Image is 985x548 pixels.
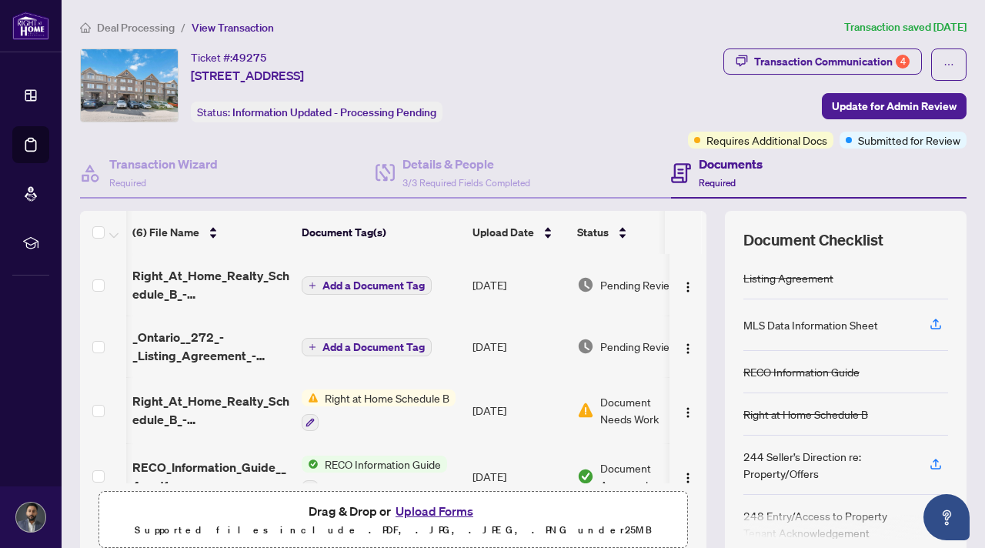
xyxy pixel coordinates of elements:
[571,211,702,254] th: Status
[577,224,609,241] span: Status
[723,48,922,75] button: Transaction Communication4
[743,269,833,286] div: Listing Agreement
[402,155,530,173] h4: Details & People
[181,18,185,36] li: /
[754,49,910,74] div: Transaction Communication
[466,377,571,443] td: [DATE]
[109,177,146,189] span: Required
[466,254,571,316] td: [DATE]
[132,224,199,241] span: (6) File Name
[302,337,432,357] button: Add a Document Tag
[600,276,677,293] span: Pending Review
[12,12,49,40] img: logo
[706,132,827,149] span: Requires Additional Docs
[322,280,425,291] span: Add a Document Tag
[676,272,700,297] button: Logo
[319,456,447,473] span: RECO Information Guide
[472,224,534,241] span: Upload Date
[192,21,274,35] span: View Transaction
[743,316,878,333] div: MLS Data Information Sheet
[132,328,289,365] span: _Ontario__272_-_Listing_Agreement_-_Landlord_Designated_Representation_Agreement_.pdf
[232,51,267,65] span: 49275
[319,389,456,406] span: Right at Home Schedule B
[97,21,175,35] span: Deal Processing
[80,22,91,33] span: home
[600,338,677,355] span: Pending Review
[600,393,680,427] span: Document Needs Work
[391,501,478,521] button: Upload Forms
[743,363,860,380] div: RECO Information Guide
[109,521,678,540] p: Supported files include .PDF, .JPG, .JPEG, .PNG under 25 MB
[302,276,432,295] button: Add a Document Tag
[295,211,466,254] th: Document Tag(s)
[682,472,694,484] img: Logo
[16,503,45,532] img: Profile Icon
[682,281,694,293] img: Logo
[302,338,432,356] button: Add a Document Tag
[682,342,694,355] img: Logo
[577,276,594,293] img: Document Status
[232,105,436,119] span: Information Updated - Processing Pending
[676,464,700,489] button: Logo
[923,494,970,540] button: Open asap
[466,443,571,510] td: [DATE]
[676,334,700,359] button: Logo
[191,48,267,66] div: Ticket #:
[577,468,594,485] img: Document Status
[109,155,218,173] h4: Transaction Wizard
[302,456,447,497] button: Status IconRECO Information Guide
[577,402,594,419] img: Document Status
[743,507,911,541] div: 248 Entry/Access to Property Tenant Acknowledgement
[81,49,178,122] img: IMG-X12322414_1.jpg
[302,456,319,473] img: Status Icon
[466,316,571,377] td: [DATE]
[858,132,960,149] span: Submitted for Review
[191,102,442,122] div: Status:
[943,59,954,70] span: ellipsis
[132,266,289,303] span: Right_At_Home_Realty_Schedule_B_-_Agreement_to_Lease_-_Residential 2.pdf
[743,448,911,482] div: 244 Seller’s Direction re: Property/Offers
[743,406,868,423] div: Right at Home Schedule B
[302,389,456,431] button: Status IconRight at Home Schedule B
[309,501,478,521] span: Drag & Drop or
[743,229,883,251] span: Document Checklist
[302,276,432,296] button: Add a Document Tag
[699,177,736,189] span: Required
[699,155,763,173] h4: Documents
[132,458,289,495] span: RECO_Information_Guide__4_.pdf
[322,342,425,353] span: Add a Document Tag
[676,398,700,423] button: Logo
[896,55,910,68] div: 4
[309,343,316,351] span: plus
[402,177,530,189] span: 3/3 Required Fields Completed
[844,18,967,36] article: Transaction saved [DATE]
[832,94,957,119] span: Update for Admin Review
[126,211,295,254] th: (6) File Name
[822,93,967,119] button: Update for Admin Review
[132,392,289,429] span: Right_At_Home_Realty_Schedule_B_-_Agreement_to_Lease_-_Residential 2.pdf
[682,406,694,419] img: Logo
[577,338,594,355] img: Document Status
[309,282,316,289] span: plus
[600,459,696,493] span: Document Approved
[191,66,304,85] span: [STREET_ADDRESS]
[466,211,571,254] th: Upload Date
[302,389,319,406] img: Status Icon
